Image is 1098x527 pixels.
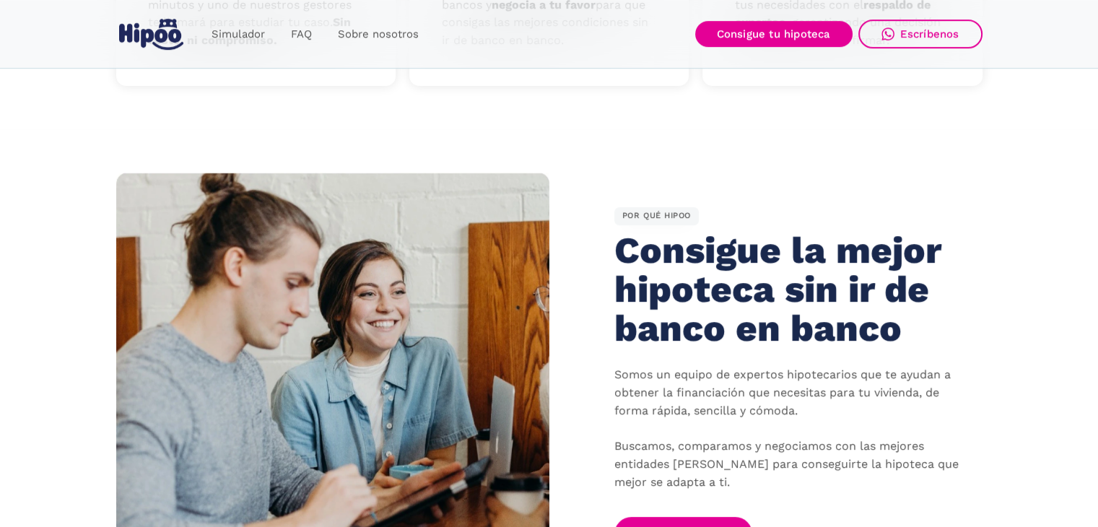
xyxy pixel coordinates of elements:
[614,231,947,347] h2: Consigue la mejor hipoteca sin ir de banco en banco
[858,19,982,48] a: Escríbenos
[614,366,961,492] p: Somos un equipo de expertos hipotecarios que te ayudan a obtener la financiación que necesitas pa...
[325,20,432,48] a: Sobre nosotros
[116,13,187,56] a: home
[900,27,959,40] div: Escríbenos
[614,207,700,226] div: POR QUÉ HIPOO
[278,20,325,48] a: FAQ
[695,21,853,47] a: Consigue tu hipoteca
[199,20,278,48] a: Simulador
